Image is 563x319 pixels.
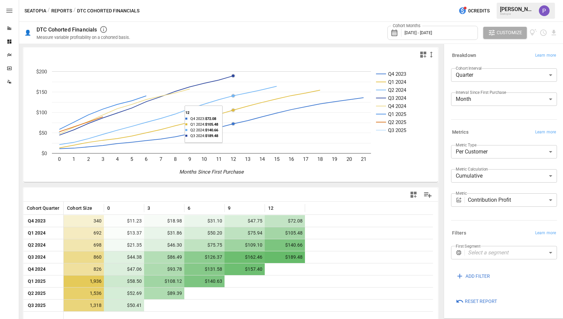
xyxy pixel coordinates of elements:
[468,193,557,207] div: Contribution Profit
[87,156,90,162] text: 2
[404,30,432,35] span: [DATE] - [DATE]
[147,263,183,275] span: $93.78
[36,110,47,116] text: $100
[24,29,31,36] div: 👤
[27,263,60,275] span: Q4 2024
[67,227,103,239] span: 692
[188,227,223,239] span: $50.20
[36,69,47,75] text: $200
[451,68,557,82] div: Quarter
[179,169,244,175] text: Months Since First Purchase
[147,275,183,287] span: $108.12
[48,7,50,15] div: /
[130,156,133,162] text: 5
[388,87,406,93] text: Q2 2024
[535,230,556,237] span: Learn more
[27,215,60,227] span: Q4 2023
[535,1,554,20] button: Prateek Batra
[456,190,467,196] label: Metric
[228,263,263,275] span: $157.40
[388,119,406,125] text: Q2 2025
[147,288,183,299] span: $89.39
[303,156,308,162] text: 17
[539,5,550,16] img: Prateek Batra
[107,205,110,211] span: 0
[500,6,535,12] div: [PERSON_NAME]
[67,239,103,251] span: 698
[388,71,406,77] text: Q4 2023
[72,156,75,162] text: 1
[540,29,547,37] button: Schedule report
[268,227,304,239] span: $105.48
[468,7,490,15] span: 0 Credits
[500,12,535,15] div: Seatopia
[456,142,477,148] label: Metric Type
[483,27,527,39] button: Customize
[147,227,183,239] span: $31.86
[228,215,263,227] span: $47.75
[58,156,61,162] text: 0
[535,129,556,136] span: Learn more
[174,156,177,162] text: 8
[107,239,143,251] span: $21.35
[27,227,60,239] span: Q1 2024
[147,215,183,227] span: $18.98
[456,243,481,249] label: First Segment
[268,215,304,227] span: $72.08
[259,156,265,162] text: 14
[27,251,60,263] span: Q3 2024
[228,205,231,211] span: 9
[268,239,304,251] span: $140.66
[116,156,119,162] text: 4
[107,227,143,239] span: $13.37
[188,263,223,275] span: $131.58
[67,251,103,263] span: 860
[451,145,557,158] div: Per Customer
[27,275,60,287] span: Q1 2025
[67,263,103,275] span: 826
[451,270,495,282] button: ADD FILTER
[228,227,263,239] span: $75.94
[51,7,72,15] button: Reports
[188,156,191,162] text: 9
[67,205,92,211] span: Cohort Size
[147,205,150,211] span: 3
[456,65,482,71] label: Cohort Interval
[451,92,557,106] div: Month
[529,27,537,39] button: View documentation
[39,130,47,136] text: $50
[147,251,183,263] span: $86.49
[147,239,183,251] span: $46.30
[36,89,47,95] text: $150
[188,205,190,211] span: 6
[188,275,223,287] span: $140.63
[451,296,502,308] button: Reset Report
[497,28,522,37] span: Customize
[361,156,366,162] text: 21
[42,150,47,156] text: $0
[317,156,323,162] text: 18
[73,7,76,15] div: /
[67,288,103,299] span: 1,536
[107,288,143,299] span: $52.69
[160,156,162,162] text: 7
[535,52,556,59] span: Learn more
[451,169,557,183] div: Cumulative
[268,251,304,263] span: $189.48
[216,156,222,162] text: 11
[550,29,558,37] button: Download report
[388,127,406,133] text: Q3 2025
[23,61,433,182] div: A chart.
[107,275,143,287] span: $58.50
[107,300,143,311] span: $50.41
[188,239,223,251] span: $75.75
[231,156,236,162] text: 12
[452,230,466,237] h6: Filters
[37,35,130,40] div: Measure variable profitability on a cohorted basis.
[274,156,279,162] text: 15
[268,205,273,211] span: 12
[107,263,143,275] span: $47.06
[27,239,60,251] span: Q2 2024
[24,7,46,15] button: Seatopia
[145,156,147,162] text: 6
